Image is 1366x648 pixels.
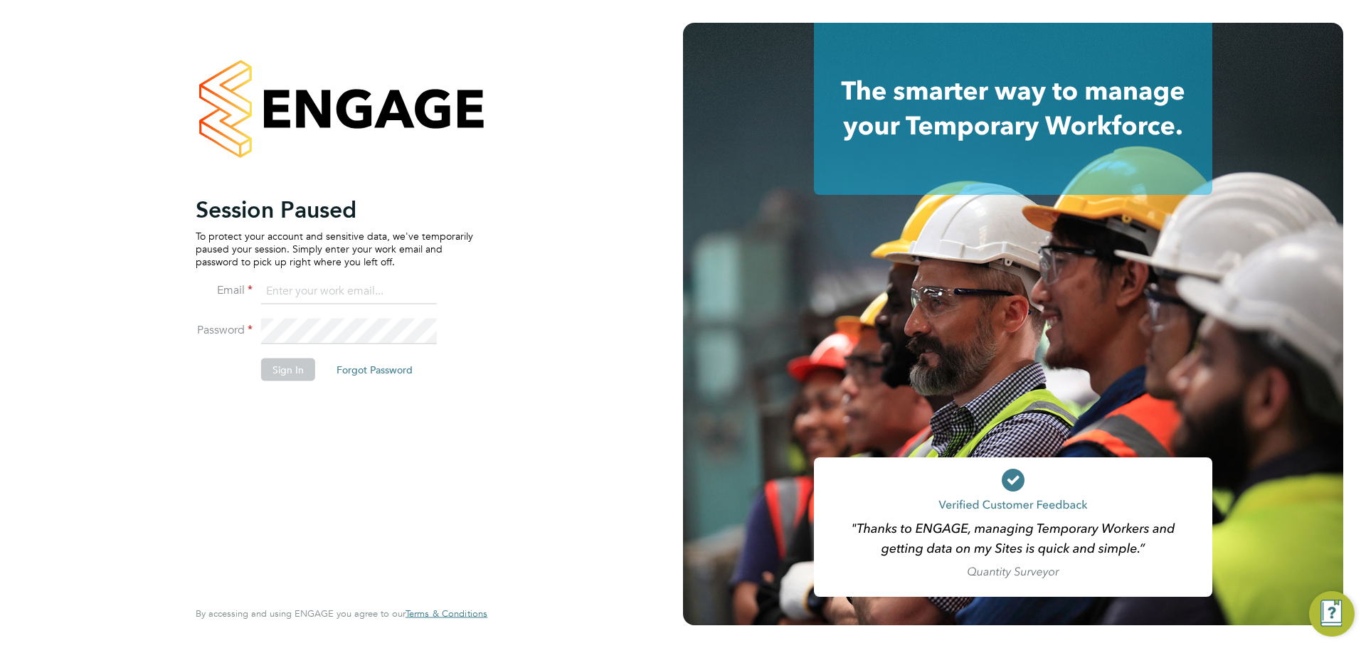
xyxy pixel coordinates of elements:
p: To protect your account and sensitive data, we've temporarily paused your session. Simply enter y... [196,229,473,268]
label: Email [196,282,253,297]
button: Engage Resource Center [1309,591,1355,637]
span: By accessing and using ENGAGE you agree to our [196,607,487,620]
span: Terms & Conditions [406,607,487,620]
label: Password [196,322,253,337]
button: Sign In [261,358,315,381]
input: Enter your work email... [261,279,437,304]
h2: Session Paused [196,195,473,223]
button: Forgot Password [325,358,424,381]
a: Terms & Conditions [406,608,487,620]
